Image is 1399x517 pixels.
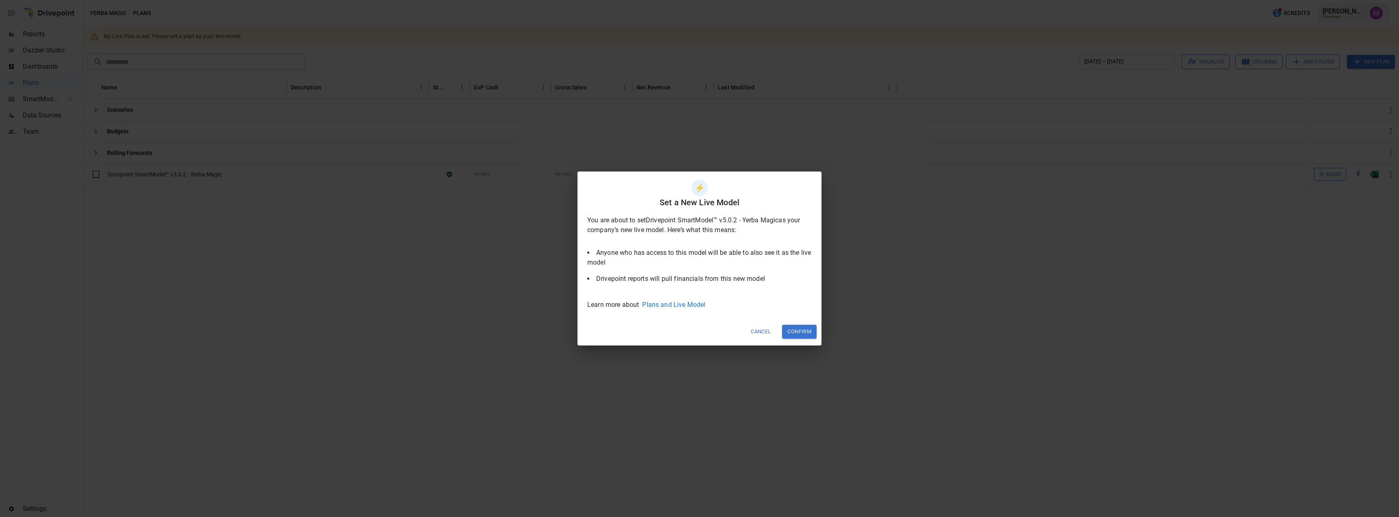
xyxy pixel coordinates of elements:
[782,325,817,338] button: Confirm
[745,325,776,338] button: Cancel
[587,248,812,267] li: Anyone who has access to this model will be able to also see it as the live model
[660,196,739,209] h6: Set a New Live Model
[642,301,705,308] a: Plans and Live Model
[587,300,812,310] p: Learn more about
[587,274,812,284] li: Drivepoint reports will pull financials from this new model
[587,215,812,235] p: You are about to set Drivepoint SmartModel™ v5.0.2 - Yerba Magic as your company’s new live model...
[691,180,708,196] div: ⚡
